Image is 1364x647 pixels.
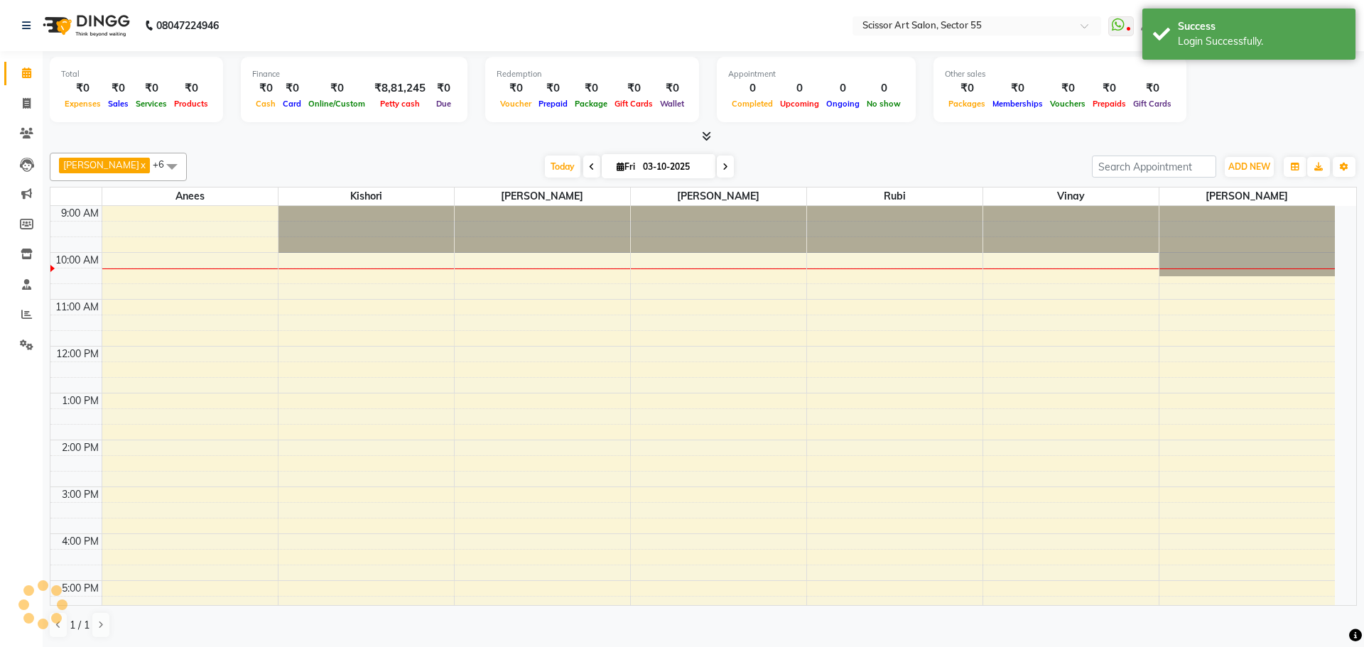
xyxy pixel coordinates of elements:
span: Online/Custom [305,99,369,109]
span: Ongoing [823,99,863,109]
div: ₹0 [1130,80,1175,97]
input: Search Appointment [1092,156,1216,178]
div: ₹0 [1046,80,1089,97]
div: ₹0 [104,80,132,97]
span: Vouchers [1046,99,1089,109]
div: ₹0 [611,80,656,97]
div: ₹0 [431,80,456,97]
div: ₹0 [989,80,1046,97]
span: Voucher [497,99,535,109]
b: 08047224946 [156,6,219,45]
span: [PERSON_NAME] [63,159,139,170]
span: Cash [252,99,279,109]
span: Memberships [989,99,1046,109]
div: ₹8,81,245 [369,80,431,97]
div: ₹0 [305,80,369,97]
span: Wallet [656,99,688,109]
div: 0 [728,80,776,97]
span: Due [433,99,455,109]
span: [PERSON_NAME] [631,187,806,205]
div: ₹0 [1089,80,1130,97]
span: Rubi [807,187,983,205]
span: Package [571,99,611,109]
div: 11:00 AM [53,300,102,315]
span: Prepaid [535,99,571,109]
span: Fri [613,161,639,172]
span: No show [863,99,904,109]
span: Petty cash [377,99,423,109]
div: Finance [252,68,456,80]
span: Sales [104,99,132,109]
div: 0 [823,80,863,97]
div: 3:00 PM [59,487,102,502]
div: ₹0 [279,80,305,97]
div: Appointment [728,68,904,80]
button: ADD NEW [1225,157,1274,177]
span: 1 / 1 [70,618,90,633]
span: Card [279,99,305,109]
span: Vinay [983,187,1159,205]
a: x [139,159,146,170]
div: 12:00 PM [53,347,102,361]
div: ₹0 [656,80,688,97]
div: Total [61,68,212,80]
span: Today [545,156,580,178]
span: Upcoming [776,99,823,109]
span: Completed [728,99,776,109]
span: Anees [102,187,278,205]
div: ₹0 [945,80,989,97]
span: Gift Cards [611,99,656,109]
span: Gift Cards [1130,99,1175,109]
img: logo [36,6,134,45]
span: Kishori [278,187,454,205]
span: Products [170,99,212,109]
div: Other sales [945,68,1175,80]
span: [PERSON_NAME] [1159,187,1336,205]
span: ADD NEW [1228,161,1270,172]
div: ₹0 [132,80,170,97]
div: 9:00 AM [58,206,102,221]
div: ₹0 [252,80,279,97]
span: Services [132,99,170,109]
span: Prepaids [1089,99,1130,109]
div: 5:00 PM [59,581,102,596]
span: Expenses [61,99,104,109]
div: 0 [863,80,904,97]
div: ₹0 [535,80,571,97]
span: [PERSON_NAME] [455,187,630,205]
div: 4:00 PM [59,534,102,549]
div: Redemption [497,68,688,80]
div: ₹0 [170,80,212,97]
div: Login Successfully. [1178,34,1345,49]
div: 10:00 AM [53,253,102,268]
span: Packages [945,99,989,109]
span: +6 [153,158,175,170]
input: 2025-10-03 [639,156,710,178]
div: ₹0 [571,80,611,97]
div: ₹0 [497,80,535,97]
div: 1:00 PM [59,393,102,408]
div: 0 [776,80,823,97]
div: Success [1178,19,1345,34]
div: 2:00 PM [59,440,102,455]
div: ₹0 [61,80,104,97]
